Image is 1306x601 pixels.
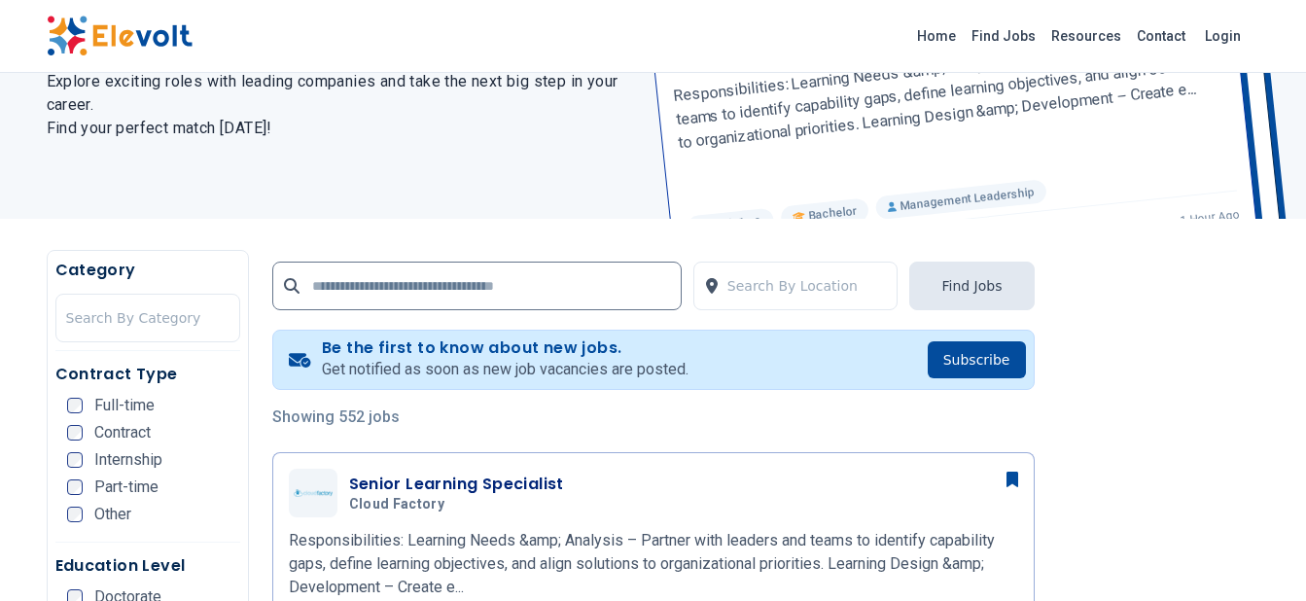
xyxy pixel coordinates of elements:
img: Elevolt [47,16,193,56]
input: Part-time [67,479,83,495]
h3: Senior Learning Specialist [349,473,564,496]
span: Cloud Factory [349,496,445,513]
input: Contract [67,425,83,441]
h5: Contract Type [55,363,240,386]
h5: Category [55,259,240,282]
h2: Explore exciting roles with leading companies and take the next big step in your career. Find you... [47,70,630,140]
span: Other [94,507,131,522]
p: Get notified as soon as new job vacancies are posted. [322,358,688,381]
a: Contact [1129,20,1193,52]
a: Home [909,20,964,52]
a: Resources [1043,20,1129,52]
p: Responsibilities: Learning Needs &amp; Analysis – Partner with leaders and teams to identify capa... [289,529,1018,599]
a: Find Jobs [964,20,1043,52]
span: Contract [94,425,151,441]
iframe: Chat Widget [1209,508,1306,601]
p: Showing 552 jobs [272,406,1035,429]
button: Find Jobs [909,262,1034,310]
a: Login [1193,17,1253,55]
span: Part-time [94,479,159,495]
h5: Education Level [55,554,240,578]
span: Internship [94,452,162,468]
input: Other [67,507,83,522]
h4: Be the first to know about new jobs. [322,338,688,358]
button: Subscribe [928,341,1026,378]
span: Full-time [94,398,155,413]
input: Internship [67,452,83,468]
img: Cloud Factory [294,489,333,497]
input: Full-time [67,398,83,413]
